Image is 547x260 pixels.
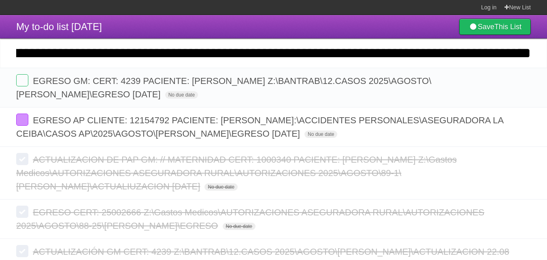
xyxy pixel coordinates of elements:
label: Done [16,206,28,218]
label: Done [16,74,28,86]
label: Done [16,245,28,257]
span: My to-do list [DATE] [16,21,102,32]
a: SaveThis List [459,19,531,35]
b: This List [494,23,521,31]
span: No due date [204,183,237,191]
span: EGRESO GM: CERT: 4239 PACIENTE: [PERSON_NAME] Z:\BANTRAB\12.CASOS 2025\AGOSTO\[PERSON_NAME]\EGRES... [16,76,431,99]
span: No due date [165,91,198,99]
span: ACTUALIZACION DE PAP GM: // MATERNIDAD CERT: 1000340 PACIENTE: [PERSON_NAME] Z:\Gastos Medicos\AU... [16,155,457,191]
span: EGRESO AP CLIENTE: 12154792 PACIENTE: [PERSON_NAME]:\ACCIDENTES PERSONALES\ASEGURADORA LA CEIBA\C... [16,115,503,139]
label: Done [16,153,28,165]
span: EGRESO CERT: 25002666 Z:\Gastos Medicos\AUTORIZACIONES ASEGURADORA RURAL\AUTORIZACIONES 2025\AGOS... [16,207,484,231]
span: ACTUALIZACIÓN GM CERT: 4239 Z:\BANTRAB\12.CASOS 2025\AGOSTO\[PERSON_NAME]\ACTUALIZACION 22.08 [33,247,511,257]
span: No due date [223,223,255,230]
label: Done [16,114,28,126]
span: No due date [304,131,337,138]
